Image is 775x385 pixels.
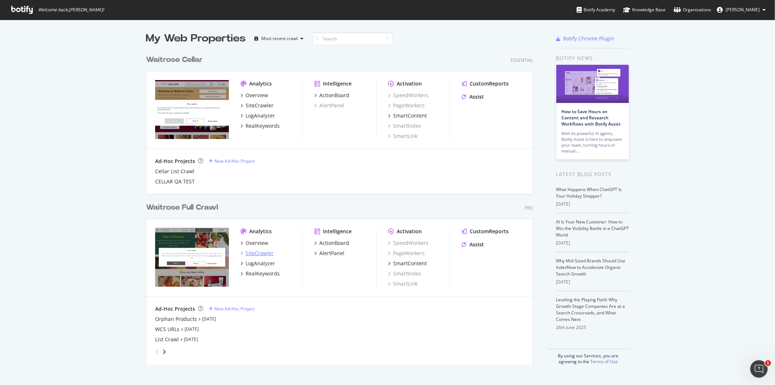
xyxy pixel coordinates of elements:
[765,360,771,366] span: 1
[556,170,629,178] div: Latest Blog Posts
[155,326,179,333] a: WCS URLs
[152,346,162,358] div: angle-left
[556,201,629,207] div: [DATE]
[388,250,425,257] a: PageWorkers
[556,297,625,322] a: Leveling the Playing Field: Why Growth-Stage Companies Are at a Search Crossroads, and What Comes...
[556,258,626,277] a: Why Mid-Sized Brands Should Use IndexNow to Accelerate Organic Search Growth
[525,205,533,211] div: Pro
[564,35,615,42] div: Botify Chrome Plugin
[246,112,275,119] div: LogAnalyzer
[388,239,428,247] a: SpeedWorkers
[462,93,484,100] a: Assist
[556,54,629,62] div: Botify news
[462,228,509,235] a: CustomReports
[711,4,771,16] button: [PERSON_NAME]
[155,178,195,185] a: CELLAR QA TEST
[202,316,216,322] a: [DATE]
[388,112,427,119] a: SmartContent
[323,80,352,87] div: Intelligence
[547,349,629,365] div: By using our Services, you are agreeing to the
[577,6,615,13] div: Botify Academy
[246,260,275,267] div: LogAnalyzer
[397,228,422,235] div: Activation
[623,6,666,13] div: Knowledge Base
[185,326,199,332] a: [DATE]
[462,80,509,87] a: CustomReports
[209,158,255,164] a: New Ad-Hoc Project
[556,219,629,238] a: AI Is Your New Customer: How to Win the Visibility Battle in a ChatGPT World
[241,260,275,267] a: LogAnalyzer
[562,131,623,154] div: With its powerful AI agents, Botify Assist is here to empower your team, turning hours of manual…
[241,250,274,257] a: SiteCrawler
[241,112,275,119] a: LogAnalyzer
[155,315,197,323] a: Orphan Products
[562,108,621,127] a: How to Save Hours on Content and Research Workflows with Botify Assist
[469,241,484,248] div: Assist
[556,279,629,285] div: [DATE]
[241,102,274,109] a: SiteCrawler
[314,92,349,99] a: ActionBoard
[314,239,349,247] a: ActionBoard
[314,102,344,109] a: AlertPanel
[146,55,206,65] a: Waitrose Cellar
[388,102,425,109] div: PageWorkers
[214,158,255,164] div: New Ad-Hoc Project
[388,122,421,130] a: SmartIndex
[556,65,629,103] img: How to Save Hours on Content and Research Workflows with Botify Assist
[246,250,274,257] div: SiteCrawler
[155,305,195,313] div: Ad-Hoc Projects
[155,228,229,287] img: www.waitrose.com
[556,186,622,199] a: What Happens When ChatGPT Is Your Holiday Shopper?
[241,239,268,247] a: Overview
[246,122,280,130] div: RealKeywords
[155,80,229,139] img: waitrosecellar.com
[38,7,104,13] span: Welcome back, [PERSON_NAME] !
[397,80,422,87] div: Activation
[246,239,268,247] div: Overview
[155,336,179,343] a: List Crawl
[214,306,255,312] div: New Ad-Hoc Project
[388,132,417,140] a: SmartLink
[388,260,427,267] a: SmartContent
[470,80,509,87] div: CustomReports
[388,92,428,99] a: SpeedWorkers
[388,270,421,277] a: SmartIndex
[469,93,484,100] div: Assist
[249,80,272,87] div: Analytics
[146,31,246,46] div: My Web Properties
[590,358,618,365] a: Terms of Use
[511,57,533,63] div: Essential
[162,348,167,356] div: angle-right
[262,36,298,41] div: Most recent crawl
[246,92,268,99] div: Overview
[470,228,509,235] div: CustomReports
[241,92,268,99] a: Overview
[241,122,280,130] a: RealKeywords
[393,112,427,119] div: SmartContent
[674,6,711,13] div: Organizations
[319,239,349,247] div: ActionBoard
[155,168,194,175] a: Cellar List Crawl
[319,92,349,99] div: ActionBoard
[246,102,274,109] div: SiteCrawler
[146,55,203,65] div: Waitrose Cellar
[726,7,760,13] span: Magda Rapala
[393,260,427,267] div: SmartContent
[556,240,629,246] div: [DATE]
[209,306,255,312] a: New Ad-Hoc Project
[388,280,417,287] a: SmartLink
[312,32,392,45] input: Search
[319,250,344,257] div: AlertPanel
[155,158,195,165] div: Ad-Hoc Projects
[246,270,280,277] div: RealKeywords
